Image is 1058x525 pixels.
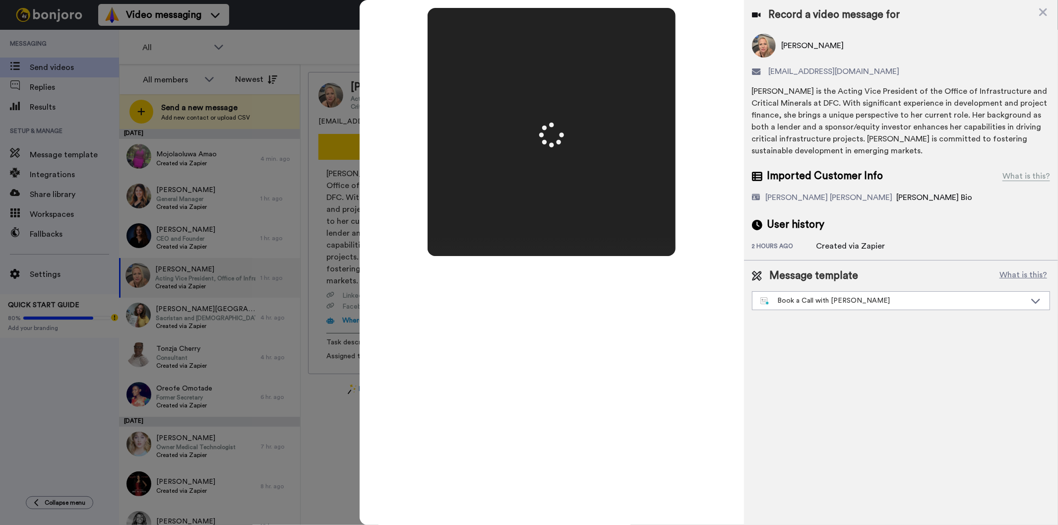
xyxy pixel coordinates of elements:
[43,38,171,47] p: Message from Matt, sent 2d ago
[996,268,1050,283] button: What is this?
[767,169,883,184] span: Imported Customer Info
[816,240,885,252] div: Created via Zapier
[752,242,816,252] div: 2 hours ago
[766,192,893,203] div: [PERSON_NAME] [PERSON_NAME]
[770,268,859,283] span: Message template
[43,28,171,38] p: Hi [PERSON_NAME], We're looking to spread the word about [PERSON_NAME] a bit further and we need ...
[769,66,900,77] span: [EMAIL_ADDRESS][DOMAIN_NAME]
[22,30,38,46] img: Profile image for Matt
[752,85,1050,157] div: [PERSON_NAME] is the Acting Vice President of the Office of Infrastructure and Critical Minerals ...
[760,297,770,305] img: nextgen-template.svg
[760,296,1026,306] div: Book a Call with [PERSON_NAME]
[767,217,825,232] span: User history
[1002,170,1050,182] div: What is this?
[897,194,973,201] span: [PERSON_NAME] Bio
[15,21,184,54] div: message notification from Matt, 2d ago. Hi Gilda, We're looking to spread the word about Bonjoro ...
